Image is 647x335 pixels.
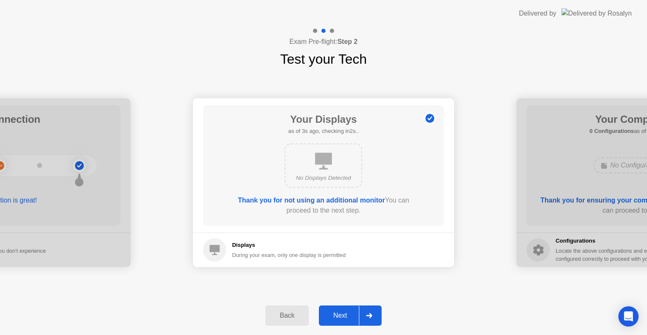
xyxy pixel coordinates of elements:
h5: Displays [232,241,346,249]
button: Next [319,305,382,326]
div: Next [321,312,359,319]
b: Step 2 [337,38,358,45]
div: No Displays Detected [292,174,355,182]
h5: as of 3s ago, checking in2s.. [288,127,358,135]
div: You can proceed to the next step. [227,195,420,216]
div: Delivered by [519,8,556,19]
div: During your exam, only one display is permitted [232,251,346,259]
h1: Your Displays [288,112,358,127]
b: Thank you for not using an additional monitor [238,197,385,204]
button: Back [265,305,309,326]
h4: Exam Pre-flight: [289,37,358,47]
h1: Test your Tech [280,49,367,69]
img: Delivered by Rosalyn [561,8,632,18]
div: Open Intercom Messenger [618,306,639,327]
div: Back [268,312,306,319]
